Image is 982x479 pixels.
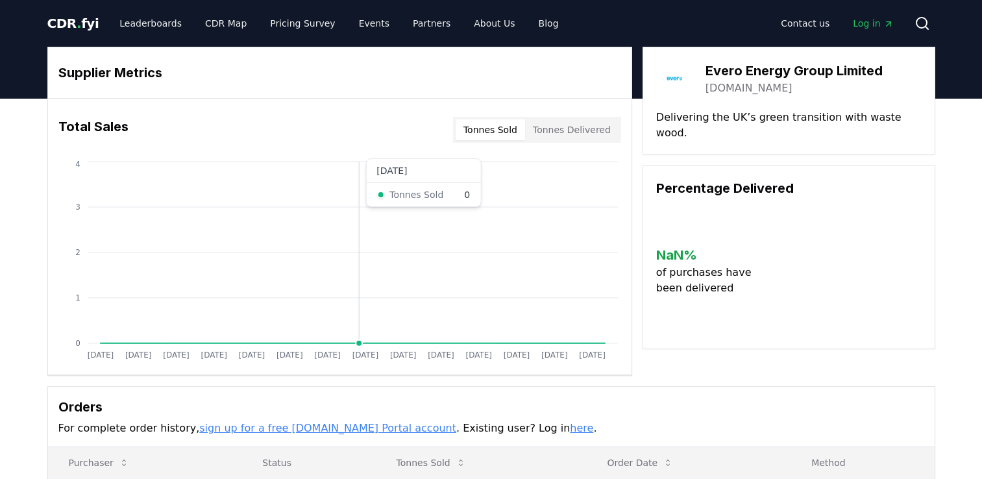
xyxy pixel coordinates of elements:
[252,456,365,469] p: Status
[386,450,476,476] button: Tonnes Sold
[238,350,265,360] tspan: [DATE]
[390,350,417,360] tspan: [DATE]
[58,63,621,82] h3: Supplier Metrics
[260,12,345,35] a: Pricing Survey
[77,16,81,31] span: .
[463,12,525,35] a: About Us
[75,248,80,257] tspan: 2
[541,350,568,360] tspan: [DATE]
[75,203,80,212] tspan: 3
[109,12,569,35] nav: Main
[352,350,378,360] tspan: [DATE]
[58,450,140,476] button: Purchaser
[770,12,903,35] nav: Main
[504,350,530,360] tspan: [DATE]
[402,12,461,35] a: Partners
[47,14,99,32] a: CDR.fyi
[706,61,883,80] h3: Evero Energy Group Limited
[842,12,903,35] a: Log in
[853,17,893,30] span: Log in
[109,12,192,35] a: Leaderboards
[428,350,454,360] tspan: [DATE]
[314,350,341,360] tspan: [DATE]
[58,397,924,417] h3: Orders
[801,456,924,469] p: Method
[75,293,80,302] tspan: 1
[525,119,619,140] button: Tonnes Delivered
[656,110,922,141] p: Delivering the UK’s green transition with waste wood.
[570,422,593,434] a: here
[47,16,99,31] span: CDR fyi
[656,245,762,265] h3: NaN %
[770,12,840,35] a: Contact us
[75,339,80,348] tspan: 0
[201,350,227,360] tspan: [DATE]
[349,12,400,35] a: Events
[656,265,762,296] p: of purchases have been delivered
[199,422,456,434] a: sign up for a free [DOMAIN_NAME] Portal account
[58,117,129,143] h3: Total Sales
[465,350,492,360] tspan: [DATE]
[528,12,569,35] a: Blog
[456,119,525,140] button: Tonnes Sold
[656,178,922,198] h3: Percentage Delivered
[58,421,924,436] p: For complete order history, . Existing user? Log in .
[656,60,693,97] img: Evero Energy Group Limited-logo
[596,450,683,476] button: Order Date
[87,350,114,360] tspan: [DATE]
[579,350,606,360] tspan: [DATE]
[125,350,151,360] tspan: [DATE]
[276,350,303,360] tspan: [DATE]
[75,160,80,169] tspan: 4
[706,80,792,96] a: [DOMAIN_NAME]
[163,350,190,360] tspan: [DATE]
[195,12,257,35] a: CDR Map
